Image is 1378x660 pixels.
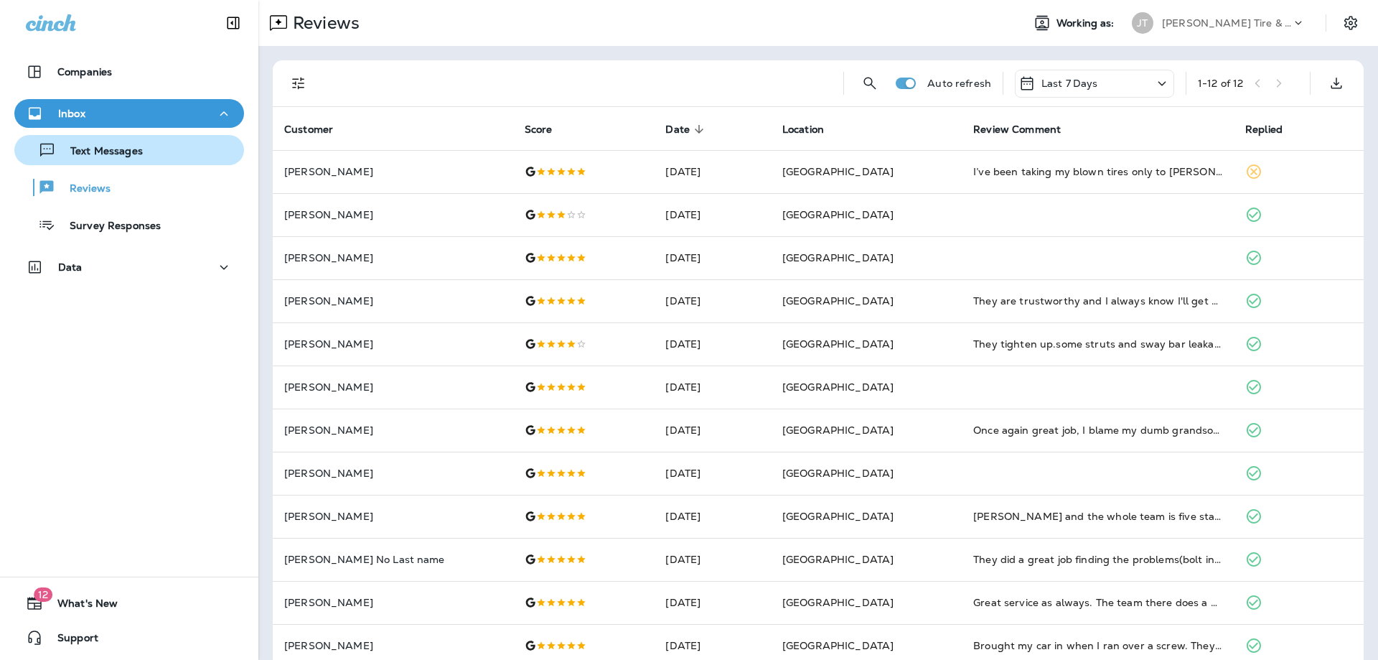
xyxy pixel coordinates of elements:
[14,57,244,86] button: Companies
[525,124,553,136] span: Score
[43,632,98,649] span: Support
[14,589,244,618] button: 12What's New
[14,135,244,165] button: Text Messages
[284,640,502,651] p: [PERSON_NAME]
[973,123,1079,136] span: Review Comment
[782,294,894,307] span: [GEOGRAPHIC_DATA]
[654,150,770,193] td: [DATE]
[782,165,894,178] span: [GEOGRAPHIC_DATA]
[782,596,894,609] span: [GEOGRAPHIC_DATA]
[782,251,894,264] span: [GEOGRAPHIC_DATA]
[1338,10,1364,36] button: Settings
[782,124,824,136] span: Location
[973,552,1222,567] div: They did a great job finding the problems(bolt in tire and screw in tire as well and fixing them,...
[782,639,894,652] span: [GEOGRAPHIC_DATA]
[55,220,161,233] p: Survey Responses
[58,108,85,119] p: Inbox
[1041,78,1098,89] p: Last 7 Days
[654,322,770,366] td: [DATE]
[14,172,244,203] button: Reviews
[782,381,894,394] span: [GEOGRAPHIC_DATA]
[1056,17,1117,29] span: Working as:
[654,236,770,279] td: [DATE]
[14,210,244,240] button: Survey Responses
[284,209,502,220] p: [PERSON_NAME]
[1322,69,1351,98] button: Export as CSV
[284,424,502,436] p: [PERSON_NAME]
[927,78,991,89] p: Auto refresh
[284,381,502,393] p: [PERSON_NAME]
[973,509,1222,524] div: Shane, Noah and the whole team is five star. Very good group.
[14,253,244,282] button: Data
[284,123,352,136] span: Customer
[973,294,1222,308] div: They are trustworthy and I always know I'll get great service!! I got a synthetic oil change.
[782,338,894,350] span: [GEOGRAPHIC_DATA]
[973,638,1222,653] div: Brought my car in when I ran over a screw. They fixed it right away, no charge because we just bo...
[654,409,770,452] td: [DATE]
[1245,124,1283,136] span: Replied
[782,467,894,480] span: [GEOGRAPHIC_DATA]
[654,452,770,495] td: [DATE]
[284,69,313,98] button: Filters
[284,597,502,608] p: [PERSON_NAME]
[654,581,770,624] td: [DATE]
[525,123,571,136] span: Score
[782,424,894,437] span: [GEOGRAPHIC_DATA]
[973,124,1061,136] span: Review Comment
[1162,17,1291,29] p: [PERSON_NAME] Tire & Auto
[284,468,502,479] p: [PERSON_NAME]
[654,538,770,581] td: [DATE]
[284,295,502,307] p: [PERSON_NAME]
[14,99,244,128] button: Inbox
[284,166,502,177] p: [PERSON_NAME]
[973,337,1222,351] div: They tighten up.some struts and sway bar leakage
[43,598,118,615] span: What's New
[654,495,770,538] td: [DATE]
[856,69,884,98] button: Search Reviews
[287,12,360,34] p: Reviews
[55,182,111,196] p: Reviews
[1245,123,1301,136] span: Replied
[58,261,83,273] p: Data
[654,193,770,236] td: [DATE]
[213,9,253,37] button: Collapse Sidebar
[782,208,894,221] span: [GEOGRAPHIC_DATA]
[56,145,143,159] p: Text Messages
[284,338,502,350] p: [PERSON_NAME]
[665,123,708,136] span: Date
[1198,78,1243,89] div: 1 - 12 of 12
[284,511,502,522] p: [PERSON_NAME]
[782,553,894,566] span: [GEOGRAPHIC_DATA]
[973,164,1222,179] div: I’ve been taking my blown tires only to Jensen. They’ve never done me wrong. The 3 locations that...
[284,252,502,264] p: [PERSON_NAME]
[973,423,1222,437] div: Once again great job, I blame my dumb grandson this time dumb kids, I wasn't THAT stupid when I w...
[973,595,1222,610] div: Great service as always. The team there does a great job!
[14,623,244,652] button: Support
[34,587,52,602] span: 12
[782,123,843,136] span: Location
[1132,12,1153,34] div: JT
[57,66,112,78] p: Companies
[665,124,690,136] span: Date
[284,124,333,136] span: Customer
[654,279,770,322] td: [DATE]
[654,366,770,409] td: [DATE]
[284,554,502,565] p: [PERSON_NAME] No Last name
[782,510,894,523] span: [GEOGRAPHIC_DATA]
